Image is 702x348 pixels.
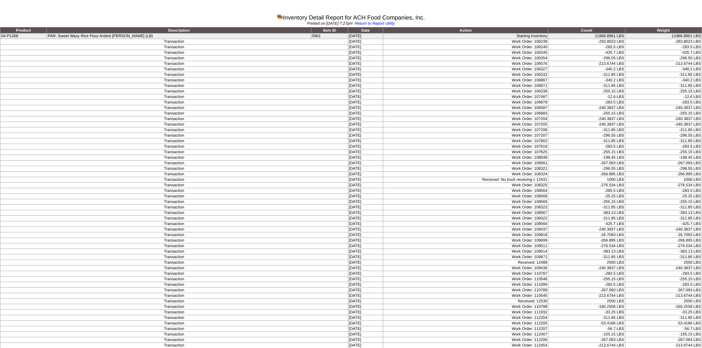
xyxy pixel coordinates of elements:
td: Item ID [311,28,348,34]
td: Transaction [0,177,348,183]
td: Work Order: 107625 [383,150,548,155]
td: Work Order: 108561 [383,161,548,166]
td: [DATE] [348,138,383,144]
td: Transaction [0,249,348,254]
td: Product [0,28,47,34]
td: [DATE] [348,337,383,343]
td: -213.6744 LBS [548,61,625,67]
td: Transaction [0,326,348,332]
td: -276.534 LBS [625,243,702,249]
td: -425.7 LBS [625,50,702,56]
td: [DATE] [348,150,383,155]
td: Transaction [0,166,348,172]
td: -311.85 LBS [548,138,625,144]
td: -293.8023 LBS [625,39,702,45]
td: Transaction [0,111,348,116]
td: [DATE] [348,34,383,39]
td: 1000 LBS [548,177,625,183]
td: -311.85 LBS [625,72,702,78]
td: [DATE] [348,166,383,172]
td: Work Order: 107205 [383,122,548,127]
td: [DATE] [348,188,383,194]
td: [DATE] [348,277,383,282]
td: -33.25 LBS [548,310,625,315]
td: -240.3837 LBS [625,122,702,127]
td: -155.15 LBS [625,332,702,337]
td: -240.3837 LBS [548,116,625,122]
td: -311.85 LBS [625,254,702,260]
td: [DATE] [348,293,383,299]
td: Transaction [0,304,348,310]
td: -240.3837 LBS [548,122,625,127]
td: Work Order: 106883 [383,111,548,116]
td: [DATE] [348,315,383,321]
td: Transaction [0,50,348,56]
td: Transaction [0,321,348,326]
td: Transaction [0,205,348,210]
td: -240.3837 LBS [625,266,702,271]
td: -425.7 LBS [625,221,702,227]
td: [DATE] [348,310,383,315]
td: Transaction [0,332,348,337]
td: -160.2558 LBS [625,304,702,310]
td: -311.85 LBS [548,127,625,133]
td: Work Order: 106878 [383,100,548,105]
td: [DATE] [348,243,383,249]
td: Work Order: 106338 [383,89,548,94]
td: [DATE] [348,232,383,238]
td: -311.85 LBS [625,138,702,144]
td: 1000 LBS [625,177,702,183]
td: Received: 12530 [383,299,548,304]
td: -255.15 LBS [548,150,625,155]
td: Transaction [0,194,348,199]
td: Work Order: 107204 [383,116,548,122]
td: -240.3837 LBS [548,266,625,271]
td: -283.5 LBS [548,144,625,150]
td: -240.3837 LBS [625,227,702,232]
td: -25.25 LBS [625,194,702,199]
td: Work Order: 106587 [383,105,548,111]
td: Work Order: 109818 [383,232,548,238]
td: -240.3837 LBS [625,105,702,111]
td: Work Order: 108568 [383,194,548,199]
td: -267.093 LBS [625,337,702,343]
td: Work Order: 112207 [383,326,548,332]
td: Transaction [0,161,348,166]
td: -340.2 LBS [548,67,625,72]
td: -296.55 LBS [625,133,702,138]
td: -12.6 LBS [625,94,702,100]
td: -25.25 LBS [548,194,625,199]
td: Transaction [0,127,348,133]
td: -276.534 LBS [548,183,625,188]
td: -198.45 LBS [625,155,702,161]
td: Description [47,28,311,34]
td: -311.85 LBS [548,216,625,221]
td: [DATE] [348,78,383,83]
td: Work Order: 106871 [383,83,548,89]
td: Transaction [0,116,348,122]
td: Transaction [0,155,348,161]
td: -255.15 LBS [625,150,702,155]
td: -283.5 LBS [625,45,702,50]
td: [DATE] [348,183,383,188]
td: Transaction [0,133,348,138]
td: -213.6744 LBS [625,293,702,299]
td: Work Order: 112205 [383,321,548,326]
td: -240.3837 LBS [625,116,702,122]
td: -283.5 LBS [548,45,625,50]
a: Return to Report Utility [355,21,395,26]
td: -198.45 LBS [548,155,625,161]
td: -340.2 LBS [625,67,702,72]
td: -311.85 LBS [548,254,625,260]
td: -293.8023 LBS [548,39,625,45]
td: [DATE] [348,105,383,111]
td: [DATE] [348,288,383,293]
td: -33.25 LBS [625,310,702,315]
td: Transaction [0,310,348,315]
td: Transaction [0,72,348,78]
td: Work Order: 107206 [383,127,548,133]
td: Transaction [0,266,348,271]
td: Work Order: 106239 [383,39,548,45]
td: [DATE] [348,67,383,72]
td: Transaction [0,210,348,216]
